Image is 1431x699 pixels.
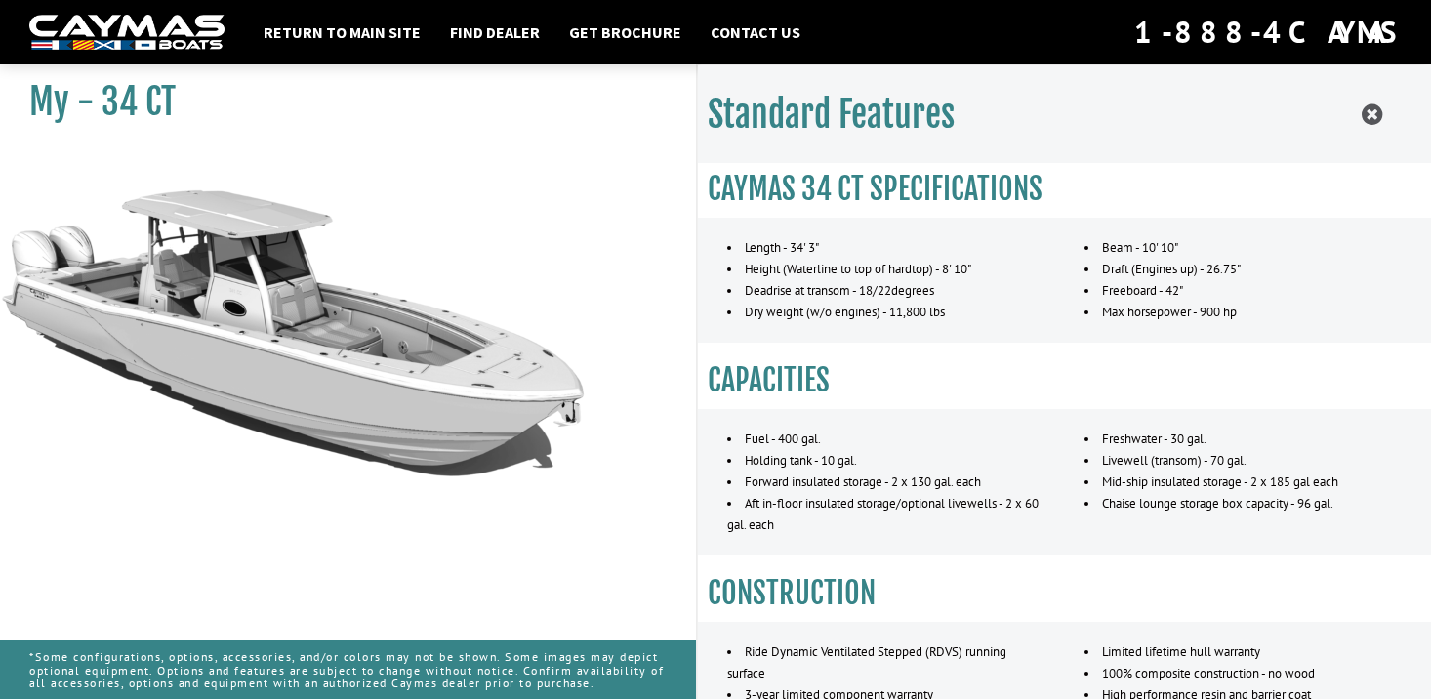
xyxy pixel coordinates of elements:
li: Mid-ship insulated storage - 2 x 185 gal each [1084,472,1403,493]
li: Height (Waterline to top of hardtop) - 8' 10" [727,259,1045,280]
img: white-logo-c9c8dbefe5ff5ceceb0f0178aa75bf4bb51f6bca0971e226c86eb53dfe498488.png [29,15,225,51]
h3: CAYMAS 34 CT SPECIFICATIONS [708,171,1421,207]
h2: Standard Features [708,93,955,137]
li: Aft in-floor insulated storage/optional livewells - 2 x 60 gal. each [727,493,1045,536]
li: Dry weight (w/o engines) - 11,800 lbs [727,302,1045,323]
h1: My - 34 CT [29,80,647,124]
li: Livewell (transom) - 70 gal. [1084,450,1403,472]
a: Contact Us [701,20,810,45]
li: Ride Dynamic Ventilated Stepped (RDVS) running surface [727,641,1045,684]
a: Return to main site [254,20,430,45]
li: Freshwater - 30 gal. [1084,429,1403,450]
p: *Some configurations, options, accessories, and/or colors may not be shown. Some images may depic... [29,640,667,699]
li: Chaise lounge storage box capacity - 96 gal. [1084,493,1403,514]
div: 1-888-4CAYMAS [1134,11,1402,54]
a: Find Dealer [440,20,550,45]
a: Get Brochure [559,20,691,45]
li: Draft (Engines up) - 26.75" [1084,259,1403,280]
li: Holding tank - 10 gal. [727,450,1045,472]
li: Limited lifetime hull warranty [1084,641,1403,663]
li: Length - 34' 3" [727,237,1045,259]
li: Max horsepower - 900 hp [1084,302,1403,323]
li: Beam - 10' 10" [1084,237,1403,259]
li: 100% composite construction - no wood [1084,663,1403,684]
h3: CONSTRUCTION [708,575,1421,611]
li: Freeboard - 42" [1084,280,1403,302]
li: Deadrise at transom - 18/22degrees [727,280,1045,302]
li: Fuel - 400 gal. [727,429,1045,450]
li: Forward insulated storage - 2 x 130 gal. each [727,472,1045,493]
h3: CAPACITIES [708,362,1421,398]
